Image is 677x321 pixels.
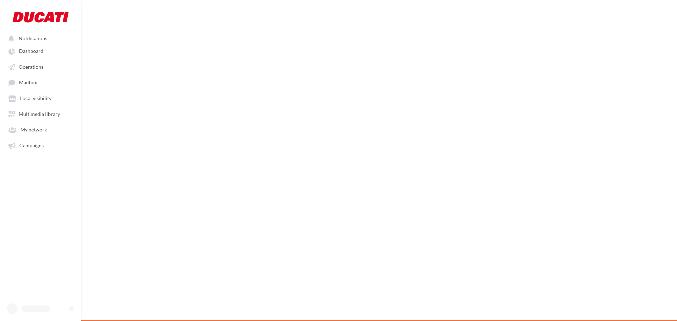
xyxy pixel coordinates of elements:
[20,127,47,133] span: My network
[19,35,47,41] span: Notifications
[4,123,77,136] a: My network
[4,44,77,57] a: Dashboard
[19,48,43,54] span: Dashboard
[19,142,44,148] span: Campaigns
[4,60,77,73] a: Operations
[19,80,37,86] span: Mailbox
[4,107,77,120] a: Multimedia library
[20,95,51,101] span: Local visibility
[4,139,77,152] a: Campaigns
[4,92,77,104] a: Local visibility
[19,64,43,70] span: Operations
[4,76,77,89] a: Mailbox
[19,111,60,117] span: Multimedia library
